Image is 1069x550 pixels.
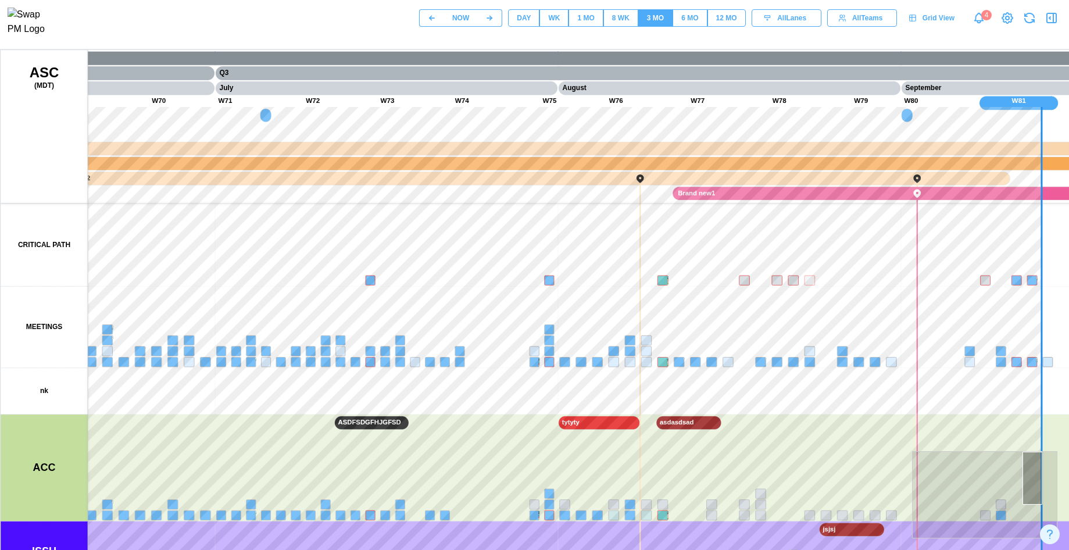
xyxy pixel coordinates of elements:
[612,13,630,24] div: 8 WK
[969,8,989,28] a: Notifications
[827,9,897,27] button: AllTeams
[444,9,477,27] button: NOW
[903,9,963,27] a: Grid View
[517,13,531,24] div: DAY
[681,13,698,24] div: 6 MO
[508,9,539,27] button: DAY
[638,9,673,27] button: 3 MO
[999,10,1016,26] a: View Project
[923,10,954,26] span: Grid View
[752,9,821,27] button: AllLanes
[548,13,560,24] div: WK
[777,10,806,26] span: All Lanes
[707,9,746,27] button: 12 MO
[1021,10,1038,26] button: Refresh Grid
[673,9,707,27] button: 6 MO
[716,13,737,24] div: 12 MO
[569,9,603,27] button: 1 MO
[452,13,469,24] div: NOW
[1043,10,1060,26] button: Open Drawer
[8,8,55,37] img: Swap PM Logo
[852,10,882,26] span: All Teams
[647,13,664,24] div: 3 MO
[981,10,992,20] div: 4
[603,9,638,27] button: 8 WK
[539,9,569,27] button: WK
[577,13,594,24] div: 1 MO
